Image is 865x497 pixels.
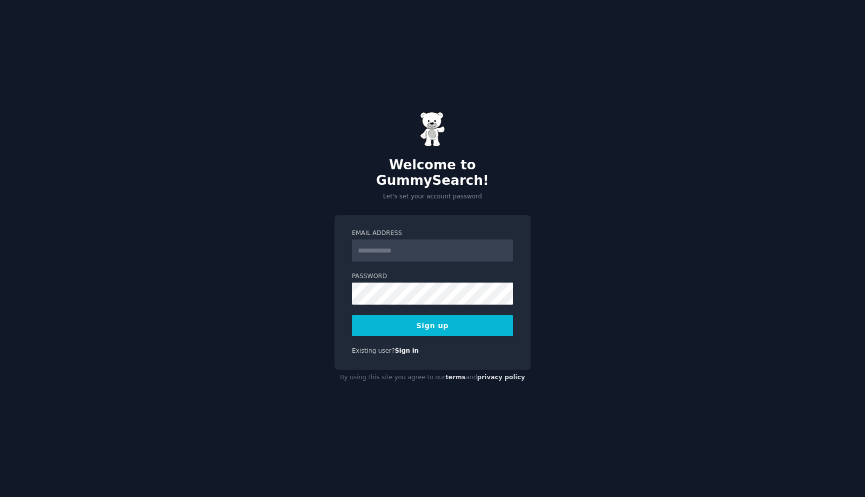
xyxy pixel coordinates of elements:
p: Let's set your account password [334,192,531,201]
a: privacy policy [477,374,525,381]
h2: Welcome to GummySearch! [334,157,531,189]
label: Email Address [352,229,513,238]
img: Gummy Bear [420,112,445,147]
label: Password [352,272,513,281]
a: terms [446,374,466,381]
button: Sign up [352,315,513,336]
span: Existing user? [352,347,395,354]
div: By using this site you agree to our and [334,370,531,386]
a: Sign in [395,347,419,354]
